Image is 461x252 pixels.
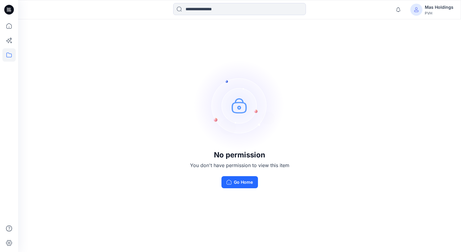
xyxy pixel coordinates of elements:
[425,11,453,15] div: PVH
[190,162,289,169] p: You don't have permission to view this item
[190,151,289,159] h3: No permission
[425,4,453,11] div: Mas Holdings
[414,7,419,12] svg: avatar
[194,60,285,151] img: no-perm.svg
[221,176,258,188] button: Go Home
